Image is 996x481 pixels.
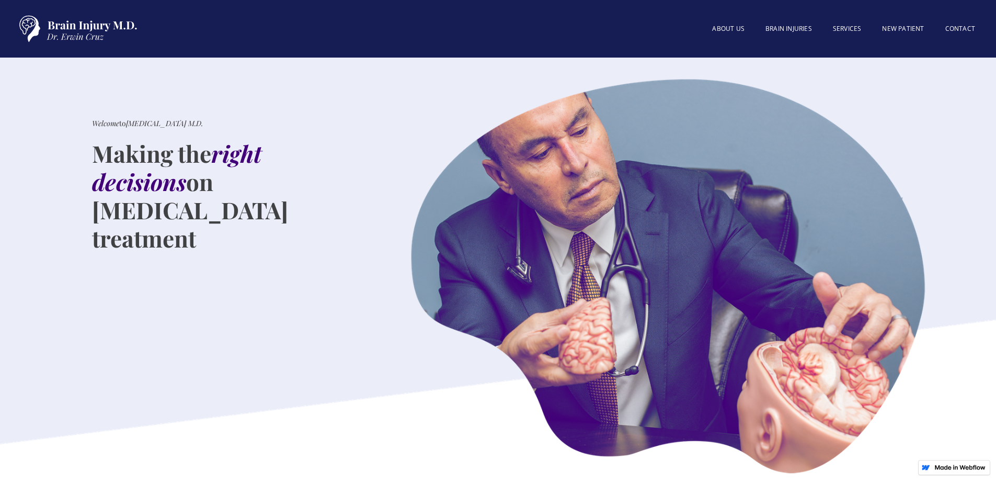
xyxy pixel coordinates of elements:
[822,18,872,39] a: SERVICES
[935,18,986,39] a: Contact
[92,138,262,197] em: right decisions
[934,465,986,470] img: Made in Webflow
[126,118,203,128] em: [MEDICAL_DATA] M.D.
[702,18,755,39] a: About US
[92,118,203,129] div: to
[872,18,934,39] a: New patient
[755,18,822,39] a: BRAIN INJURIES
[92,118,119,128] em: Welcome
[92,139,369,252] h1: Making the on [MEDICAL_DATA] treatment
[10,10,141,47] a: home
